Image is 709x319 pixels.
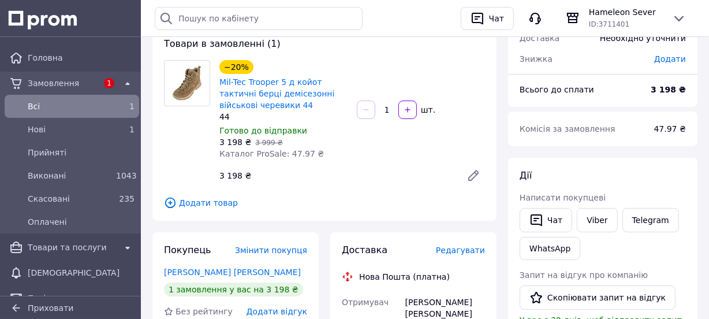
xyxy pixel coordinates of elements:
a: Mil-Tec Trooper 5 д койот тактичні берці демісезонні військові черевики 44 [219,77,334,110]
span: 3 198 ₴ [219,138,251,147]
a: [PERSON_NAME] [PERSON_NAME] [164,268,301,277]
span: 235 [119,194,135,203]
span: Прийняті [28,147,135,158]
div: Чат [487,10,506,27]
span: Приховати [28,303,73,313]
div: шт. [418,104,436,116]
span: 1 [129,125,135,134]
span: Головна [28,52,135,64]
span: Комісія за замовлення [520,124,615,133]
span: Всi [28,101,111,112]
span: Додати відгук [247,307,307,316]
span: 1043 [116,171,137,180]
span: Всього до сплати [520,85,594,94]
span: [DEMOGRAPHIC_DATA] [28,267,135,279]
span: Доставка [520,34,559,43]
span: Повідомлення [28,292,135,304]
div: Необхідно уточнити [593,25,693,51]
span: Оплачені [28,216,135,228]
span: Виконані [28,170,111,181]
div: 1 замовлення у вас на 3 198 ₴ [164,283,303,296]
span: 47.97 ₴ [654,124,686,133]
span: ID: 3711401 [589,20,629,28]
div: 3 198 ₴ [215,168,457,184]
button: Чат [520,208,572,232]
span: Без рейтингу [176,307,233,316]
span: Знижка [520,54,553,64]
span: 1 [104,78,114,88]
span: Запит на відгук про компанію [520,270,648,280]
span: Нові [28,124,111,135]
span: Доставка [342,244,387,255]
span: Скасовані [28,193,111,205]
span: Редагувати [436,246,485,255]
span: Замовлення [28,77,98,89]
span: Hameleon Sever [589,6,663,18]
span: Додати товар [164,196,485,209]
div: 44 [219,111,348,123]
button: Чат [461,7,514,30]
span: Дії [520,170,532,181]
a: WhatsApp [520,237,580,260]
span: Готово до відправки [219,126,307,135]
span: Змінити покупця [235,246,307,255]
div: −20% [219,60,253,74]
span: 3 999 ₴ [255,139,282,147]
span: Додати [654,54,686,64]
span: Каталог ProSale: 47.97 ₴ [219,149,324,158]
a: Viber [577,208,617,232]
span: Написати покупцеві [520,193,606,202]
span: Товари та послуги [28,242,116,253]
input: Пошук по кабінету [155,7,363,30]
b: 3 198 ₴ [651,85,686,94]
a: Редагувати [462,164,485,187]
a: Telegram [622,208,679,232]
span: 1 [129,102,135,111]
span: Покупець [164,244,211,255]
span: Товари в замовленні (1) [164,38,281,49]
button: Скопіювати запит на відгук [520,285,676,310]
span: Отримувач [342,298,389,307]
div: Нова Пошта (платна) [356,271,453,283]
img: Mil-Tec Trooper 5 д койот тактичні берці демісезонні військові черевики 44 [165,65,210,101]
